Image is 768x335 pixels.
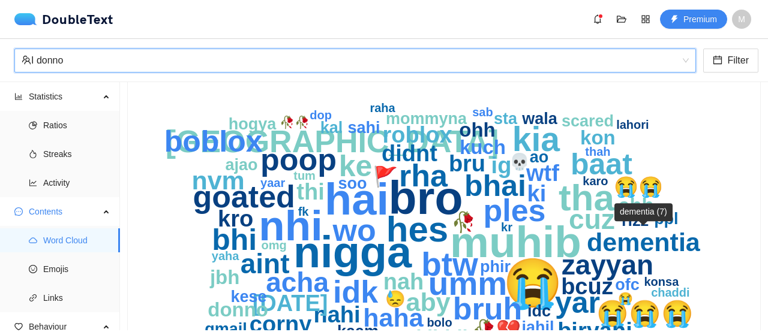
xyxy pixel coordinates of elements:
[451,210,476,234] text: 🥀
[260,142,337,177] text: poop
[43,228,110,252] span: Word Cloud
[427,316,452,329] text: bolo
[619,194,654,216] text: ahh
[494,110,518,128] text: sta
[654,210,679,228] text: ppl
[580,126,616,149] text: kon
[218,206,253,231] text: kro
[561,274,613,299] text: bcuz
[527,181,547,206] text: ki
[314,302,361,327] text: nahi
[660,10,727,29] button: thunderboltPremium
[637,14,655,24] span: appstore
[383,269,424,294] text: nah
[589,14,607,24] span: bell
[406,288,451,316] text: aby
[727,53,749,68] span: Filter
[399,158,448,193] text: rha
[382,141,437,166] text: didnt
[296,179,324,204] text: thi
[651,286,689,299] text: chaddi
[43,113,110,137] span: Ratios
[738,10,745,29] span: M
[491,153,512,178] text: ig
[569,204,615,235] text: cuz
[164,125,263,158] text: boblox
[501,221,512,234] text: kr
[229,115,277,133] text: hogya
[209,266,239,288] text: jbh
[464,169,526,203] text: bhai
[325,174,389,224] text: hai
[212,223,257,256] text: bhi
[370,101,396,114] text: raha
[636,10,655,29] button: appstore
[615,276,640,294] text: ofc
[389,172,463,224] text: bro
[587,228,701,256] text: dementia
[14,13,113,25] a: logoDoubleText
[29,150,37,158] span: fire
[373,165,398,189] text: 🚩‎‏
[480,258,511,276] text: phir
[29,200,100,224] span: Contents
[713,55,722,67] span: calendar
[383,122,452,147] text: roblox
[450,218,581,266] text: muhib
[280,115,310,129] text: 🥀🥀
[510,152,530,171] text: 💀
[266,267,329,298] text: acha
[332,213,376,248] text: wo
[29,84,100,108] span: Statistics
[512,120,561,158] text: kia
[14,207,23,216] span: message
[571,147,632,181] text: baat
[622,212,649,230] text: rizz
[339,149,373,183] text: ke
[29,121,37,129] span: pie-chart
[521,110,558,128] text: wala
[527,302,551,320] text: idc
[472,105,493,119] text: sab
[241,248,290,279] text: aint
[562,112,614,130] text: scared
[459,119,495,141] text: ohh
[555,286,600,319] text: yar
[298,205,310,218] text: fk
[562,249,653,280] text: zayyan
[386,110,467,128] text: mommyna
[333,274,378,309] text: idk
[231,288,267,306] text: kese
[193,179,295,214] text: goated
[449,151,485,176] text: bru
[22,49,689,72] span: I donno
[421,246,478,283] text: btw
[43,257,110,281] span: Emojis
[670,15,679,25] span: thunderbolt
[618,291,633,306] text: ‏😭‏
[612,10,631,29] button: folder-open
[583,174,608,188] text: karo
[363,303,424,332] text: haha
[29,265,37,273] span: smile
[613,14,631,24] span: folder-open
[453,291,523,326] text: bruh
[260,176,285,189] text: yaar
[503,255,563,312] text: 😭
[597,298,694,329] text: 😭😭😭
[22,55,31,65] span: team
[226,156,258,174] text: ajao
[293,227,412,277] text: nigga
[293,169,316,182] text: tum
[586,145,611,158] text: thah
[588,10,607,29] button: bell
[29,236,37,245] span: cloud
[14,13,42,25] img: logo
[338,174,367,192] text: soo
[644,275,680,288] text: konsa
[386,209,448,249] text: hes
[22,49,678,72] div: I donno
[262,239,287,252] text: omg
[348,119,380,137] text: sahi
[43,171,110,195] span: Activity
